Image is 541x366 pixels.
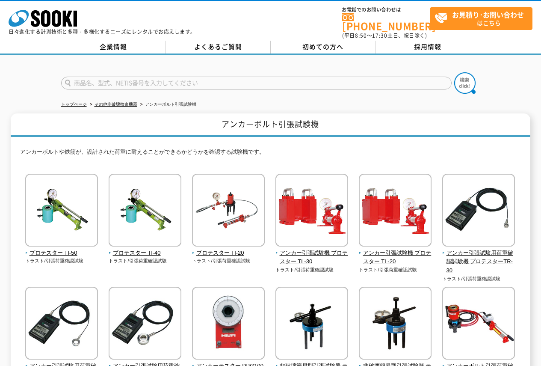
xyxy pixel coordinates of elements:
span: アンカー引張試験機 プロテスター TL-30 [275,249,349,267]
img: アンカー引張試験用荷重確認試験機 プロテスターTR-150 [109,287,181,362]
a: お見積り･お問い合わせはこちら [430,7,532,30]
a: よくあるご質問 [166,41,271,54]
h1: アンカーボルト引張試験機 [11,113,530,137]
img: btn_search.png [454,72,476,94]
p: トラスト/引張荷重確認試験 [25,257,98,265]
span: 初めての方へ [302,42,343,51]
span: はこちら [435,8,532,29]
img: アンカー引張試験用荷重確認試験機 プロテスターTR-30 [442,174,515,249]
a: プロテスター TI-50 [25,241,98,258]
p: 日々進化する計測技術と多種・多様化するニーズにレンタルでお応えします。 [9,29,196,34]
a: プロテスター TI-40 [109,241,182,258]
strong: お見積り･お問い合わせ [452,9,524,20]
a: アンカー引張試験用荷重確認試験機 プロテスターTR-30 [442,241,515,275]
p: トラスト/引張荷重確認試験 [442,275,515,283]
span: プロテスター TI-40 [109,249,182,258]
p: アンカーボルトや鉄筋が、設計された荷重に耐えることができるかどうかを確認する試験機です。 [20,148,520,161]
input: 商品名、型式、NETIS番号を入力してください [61,77,452,89]
img: アンカー引張試験機 プロテスター TL-30 [275,174,348,249]
img: アンカーボルト引張荷重確認試験機 テクノテスターAT-30DⅡ [442,287,515,362]
span: プロテスター TI-50 [25,249,98,258]
a: プロテスター TI-20 [192,241,265,258]
p: トラスト/引張荷重確認試験 [359,266,432,274]
span: 8:50 [355,32,367,39]
img: プロテスター TI-20 [192,174,265,249]
img: アンカーテスター DPG100 [192,287,265,362]
a: トップページ [61,102,87,107]
p: トラスト/引張荷重確認試験 [109,257,182,265]
img: プロテスター TI-40 [109,174,181,249]
a: 初めての方へ [271,41,375,54]
span: アンカー引張試験機 プロテスター TL-20 [359,249,432,267]
img: プロテスター TI-50 [25,174,98,249]
img: アンカー引張試験機 プロテスター TL-20 [359,174,432,249]
p: トラスト/引張荷重確認試験 [275,266,349,274]
span: アンカー引張試験用荷重確認試験機 プロテスターTR-30 [442,249,515,275]
a: 企業情報 [61,41,166,54]
a: アンカー引張試験機 プロテスター TL-30 [275,241,349,266]
img: 非破壊簡易型引張試験器 テクノテスター KT-20 [275,287,348,362]
a: アンカー引張試験機 プロテスター TL-20 [359,241,432,266]
li: アンカーボルト引張試験機 [139,100,196,109]
img: アンカー引張試験用荷重確認試験機 プロテスターTR-75 [25,287,98,362]
img: 非破壊簡易型引張試験器 テクノテスター KT-6 [359,287,432,362]
a: その他非破壊検査機器 [95,102,137,107]
span: プロテスター TI-20 [192,249,265,258]
span: お電話でのお問い合わせは [342,7,430,12]
span: 17:30 [372,32,387,39]
a: [PHONE_NUMBER] [342,13,430,31]
p: トラスト/引張荷重確認試験 [192,257,265,265]
a: 採用情報 [375,41,480,54]
span: (平日 ～ 土日、祝日除く) [342,32,427,39]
